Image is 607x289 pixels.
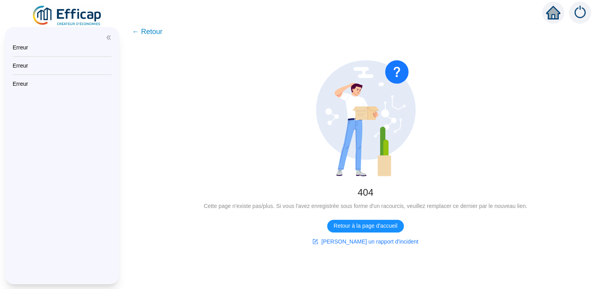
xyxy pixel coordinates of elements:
[327,220,403,232] button: Retour à la page d'accueil
[13,43,111,51] div: Erreur
[313,239,318,244] span: form
[137,202,594,210] div: Cette page n'existe pas/plus. Si vous l'avez enregistrée sous forme d'un racourcis, veuillez remp...
[13,80,111,88] div: Erreur
[132,26,162,37] span: ← Retour
[334,222,397,230] span: Retour à la page d'accueil
[569,2,591,24] img: alerts
[306,236,424,248] button: [PERSON_NAME] un rapport d'incident
[137,186,594,199] div: 404
[106,35,111,40] span: double-left
[13,62,111,70] div: Erreur
[32,5,103,27] img: efficap energie logo
[321,238,418,246] span: [PERSON_NAME] un rapport d'incident
[546,6,560,20] span: home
